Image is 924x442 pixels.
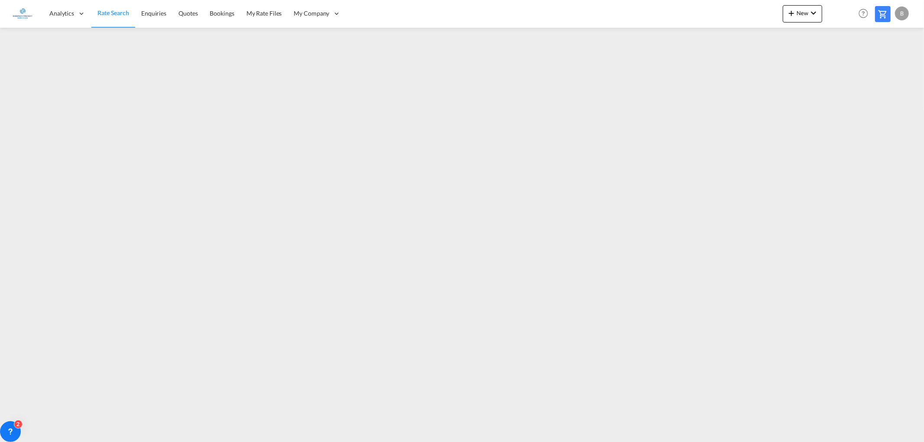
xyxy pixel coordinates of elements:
[856,6,875,22] div: Help
[294,9,329,18] span: My Company
[97,9,129,16] span: Rate Search
[178,10,198,17] span: Quotes
[786,8,797,18] md-icon: icon-plus 400-fg
[783,5,822,23] button: icon-plus 400-fgNewicon-chevron-down
[141,10,166,17] span: Enquiries
[210,10,234,17] span: Bookings
[895,6,909,20] div: B
[856,6,871,21] span: Help
[246,10,282,17] span: My Rate Files
[13,4,32,23] img: e1326340b7c511ef854e8d6a806141ad.jpg
[808,8,819,18] md-icon: icon-chevron-down
[49,9,74,18] span: Analytics
[786,10,819,16] span: New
